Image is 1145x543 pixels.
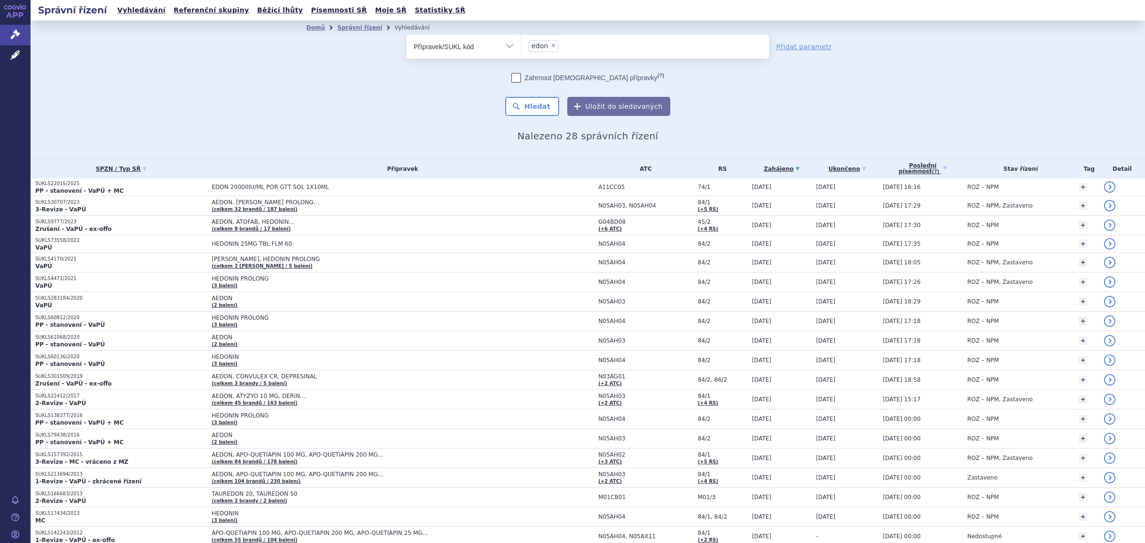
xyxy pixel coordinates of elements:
a: detail [1104,531,1115,542]
a: detail [1104,472,1115,483]
span: [DATE] [752,533,771,540]
span: [DATE] [816,318,835,324]
span: AEDON [212,295,450,302]
strong: MC [35,517,45,524]
p: SUKLS17434/2013 [35,510,207,517]
span: [DATE] 17:18 [883,337,921,344]
span: [DATE] [816,222,835,229]
a: detail [1104,394,1115,405]
a: SPZN / Typ SŘ [35,162,207,176]
span: ROZ – NPM [968,357,999,364]
span: N05AH02 [598,451,693,458]
a: detail [1104,433,1115,444]
a: (3 balení) [212,518,238,523]
a: Běžící lhůty [254,4,306,17]
span: [DATE] [816,298,835,305]
span: [DATE] [752,202,771,209]
a: (+5 RS) [698,207,718,212]
span: 84/1 [698,530,748,536]
strong: PP - stanovení - VaPÚ [35,341,105,348]
span: HEDONIN [212,510,450,517]
span: ROZ – NPM [968,222,999,229]
p: SUKLS4471/2021 [35,275,207,282]
span: 84/2 [698,318,748,324]
span: N05AH03 [598,471,693,478]
span: [DATE] 17:35 [883,240,921,247]
span: AEDON, [PERSON_NAME] PROLONG… [212,199,450,206]
p: SUKLS138377/2016 [35,412,207,419]
a: + [1079,183,1087,191]
span: [DATE] 00:00 [883,455,921,461]
a: (+4 RS) [698,479,718,484]
span: 84/2 [698,259,748,266]
span: N03AG01 [598,373,693,380]
button: Hledat [505,97,559,116]
span: AEDON [212,334,450,341]
span: N05AH04 [598,513,693,520]
a: Vyhledávání [114,4,168,17]
a: + [1079,336,1087,345]
span: N05AH04 [598,318,693,324]
span: AEDON, ATOFAB, HEDONIN… [212,219,450,225]
span: [DATE] [752,240,771,247]
a: (3 balení) [212,361,238,366]
span: 84/2 [698,337,748,344]
span: [DATE] 00:00 [883,435,921,442]
a: detail [1104,335,1115,346]
span: AEDON, ATYZYO 10 MG, DERIN… [212,393,450,399]
span: 84/1 [698,199,748,206]
p: SUKLS142243/2012 [35,530,207,536]
label: Zahrnout [DEMOGRAPHIC_DATA] přípravky [511,73,664,83]
span: [DATE] 18:29 [883,298,921,305]
span: × [551,42,556,48]
a: (3 balení) [212,283,238,288]
a: Poslednípísemnost(?) [883,159,963,178]
p: SUKLS9777/2023 [35,219,207,225]
span: 84/2 [698,298,748,305]
span: [DATE] [816,376,835,383]
p: SUKLS213694/2013 [35,471,207,478]
a: + [1079,356,1087,365]
a: (celkem 2 [PERSON_NAME] / 5 balení) [212,263,312,269]
span: [DATE] 00:00 [883,494,921,501]
a: (3 balení) [212,322,238,327]
p: SUKLS30707/2023 [35,199,207,206]
a: Písemnosti SŘ [308,4,370,17]
span: HEDONIN PROLONG [212,412,450,419]
abbr: (?) [932,169,939,175]
span: [PERSON_NAME], HEDONIN PROLONG [212,256,450,262]
strong: VaPÚ [35,263,52,270]
span: N05AH04 [598,279,693,285]
a: + [1079,240,1087,248]
a: (+5 RS) [698,459,718,464]
span: ROZ – NPM [968,416,999,422]
a: + [1079,473,1087,482]
strong: VaPÚ [35,244,52,251]
span: [DATE] [816,474,835,481]
span: [DATE] [752,435,771,442]
a: + [1079,221,1087,230]
span: M01/3 [698,494,748,501]
th: Stav řízení [963,159,1074,178]
span: [DATE] [752,279,771,285]
a: (+4 RS) [698,400,718,406]
span: ROZ – NPM [968,513,999,520]
a: detail [1104,374,1115,386]
span: ROZ – NPM, Zastaveno [968,396,1033,403]
a: (celkem 8 brandů / 17 balení) [212,226,291,231]
span: [DATE] 17:30 [883,222,921,229]
a: Referenční skupiny [171,4,252,17]
span: AEDON, APO-QUETIAPIN 100 MG, APO-QUETIAPIN 200 MG… [212,451,450,458]
h2: Správní řízení [31,3,114,17]
p: SUKLS22015/2025 [35,180,207,187]
a: detail [1104,200,1115,211]
p: SUKLS283184/2020 [35,295,207,302]
span: 84/1, 84/2 [698,513,748,520]
span: N05AH03 [598,393,693,399]
a: detail [1104,276,1115,288]
span: [DATE] [816,455,835,461]
a: detail [1104,257,1115,268]
a: Zahájeno [752,162,811,176]
a: + [1079,201,1087,210]
span: N05AH04, N05AX11 [598,533,693,540]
